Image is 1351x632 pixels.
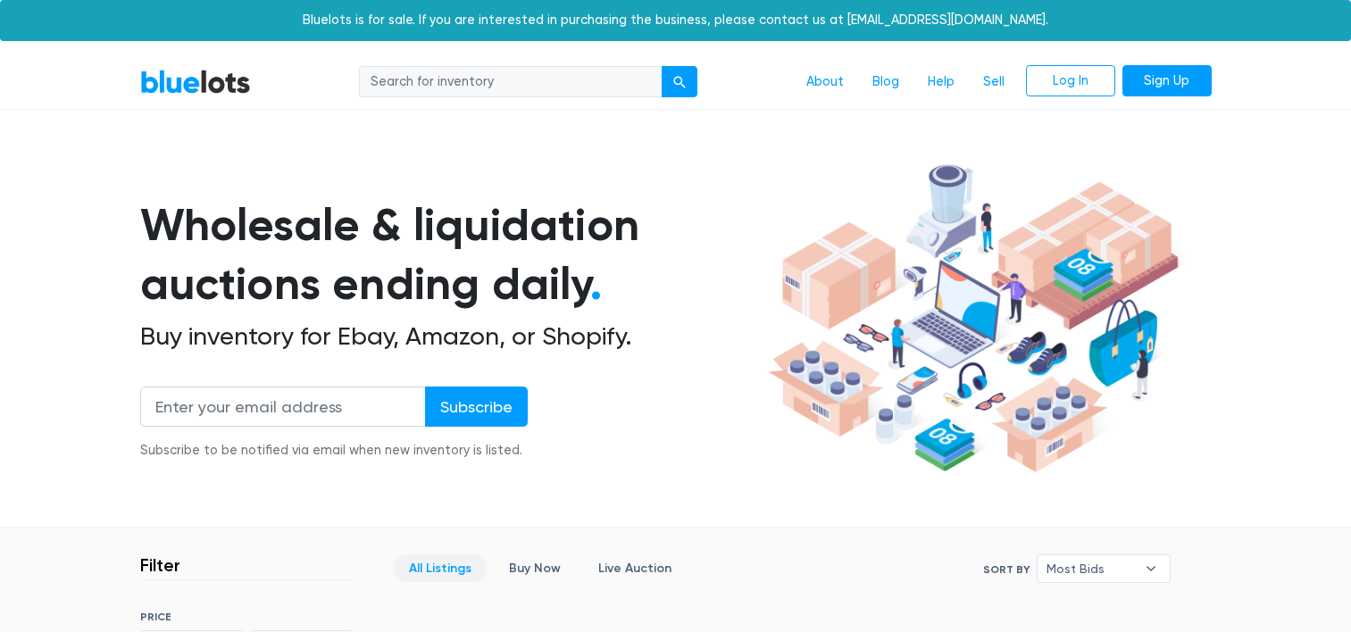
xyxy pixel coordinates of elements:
[494,554,576,582] a: Buy Now
[583,554,687,582] a: Live Auction
[140,321,762,352] h2: Buy inventory for Ebay, Amazon, or Shopify.
[394,554,487,582] a: All Listings
[425,387,528,427] input: Subscribe
[359,66,663,98] input: Search for inventory
[140,441,528,461] div: Subscribe to be notified via email when new inventory is listed.
[969,65,1019,99] a: Sell
[1026,65,1115,97] a: Log In
[140,69,251,95] a: BlueLots
[140,611,354,623] h6: PRICE
[792,65,858,99] a: About
[140,195,762,314] h1: Wholesale & liquidation auctions ending daily
[913,65,969,99] a: Help
[590,257,602,311] span: .
[1047,555,1136,582] span: Most Bids
[983,561,1030,578] label: Sort By
[1132,555,1170,582] b: ▾
[140,387,426,427] input: Enter your email address
[140,554,180,576] h3: Filter
[762,156,1185,481] img: hero-ee84e7d0318cb26816c560f6b4441b76977f77a177738b4e94f68c95b2b83dbb.png
[1122,65,1212,97] a: Sign Up
[858,65,913,99] a: Blog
